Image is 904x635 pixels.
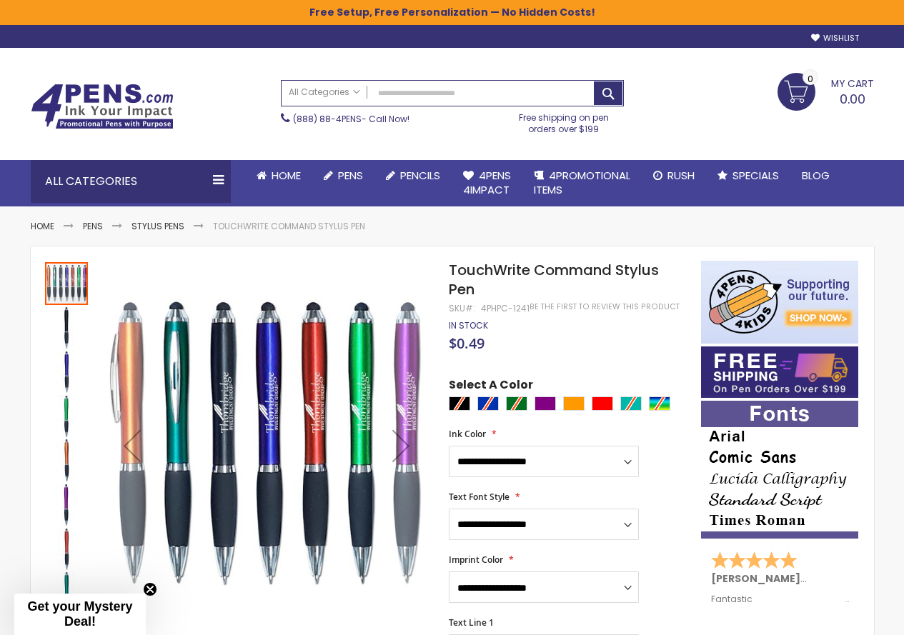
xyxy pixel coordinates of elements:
[45,438,89,482] div: TouchWrite Command Stylus Pen
[45,526,89,571] div: TouchWrite Command Stylus Pen
[701,346,858,398] img: Free shipping on orders over $199
[706,160,790,191] a: Specials
[711,571,805,586] span: [PERSON_NAME]
[504,106,624,135] div: Free shipping on pen orders over $199
[563,396,585,411] div: Orange
[778,73,874,109] a: 0.00 0
[131,220,184,232] a: Stylus Pens
[449,428,486,440] span: Ink Color
[463,168,511,197] span: 4Pens 4impact
[452,160,522,206] a: 4Pens4impact
[45,351,88,394] img: TouchWrite Command Stylus Pen
[400,168,440,183] span: Pencils
[530,301,680,312] a: Be the first to review this product
[245,160,312,191] a: Home
[790,160,841,191] a: Blog
[45,572,88,615] img: TouchWrite Command Stylus Pen
[45,261,89,305] div: TouchWrite Command Stylus Pen
[45,349,89,394] div: TouchWrite Command Stylus Pen
[592,396,613,411] div: Red
[45,305,89,349] div: TouchWrite Command Stylus Pen
[449,491,510,503] span: Text Font Style
[811,33,859,44] a: Wishlist
[449,260,659,299] span: TouchWrite Command Stylus Pen
[642,160,706,191] a: Rush
[374,160,452,191] a: Pencils
[701,401,858,539] img: font-personalization-examples
[667,168,695,183] span: Rush
[282,81,367,104] a: All Categories
[45,484,88,526] img: TouchWrite Command Stylus Pen
[449,320,488,331] div: Availability
[31,84,174,129] img: 4Pens Custom Pens and Promotional Products
[45,482,89,526] div: TouchWrite Command Stylus Pen
[293,113,409,125] span: - Call Now!
[104,281,430,607] img: TouchWrite Command Stylus Pen
[808,72,813,86] span: 0
[535,396,556,411] div: Purple
[449,616,494,629] span: Text Line 1
[45,571,88,615] div: TouchWrite Command Stylus Pen
[372,261,429,631] div: Next
[45,395,88,438] img: TouchWrite Command Stylus Pen
[45,394,89,438] div: TouchWrite Command Stylus Pen
[143,582,157,596] button: Close teaser
[104,261,161,631] div: Previous
[312,160,374,191] a: Pens
[840,90,865,108] span: 0.00
[534,168,630,197] span: 4PROMOTIONAL ITEMS
[449,377,533,396] span: Select A Color
[31,220,54,232] a: Home
[522,160,642,206] a: 4PROMOTIONALITEMS
[449,319,488,331] span: In stock
[338,168,363,183] span: Pens
[14,594,146,635] div: Get your Mystery Deal!Close teaser
[449,554,503,566] span: Imprint Color
[732,168,779,183] span: Specials
[711,594,850,604] div: Fantastic
[31,160,231,203] div: All Categories
[289,86,360,98] span: All Categories
[27,599,132,629] span: Get your Mystery Deal!
[272,168,301,183] span: Home
[701,261,858,344] img: 4pens 4 kids
[45,528,88,571] img: TouchWrite Command Stylus Pen
[83,220,103,232] a: Pens
[449,334,485,353] span: $0.49
[45,439,88,482] img: TouchWrite Command Stylus Pen
[45,306,88,349] img: TouchWrite Command Stylus Pen
[802,168,830,183] span: Blog
[293,113,362,125] a: (888) 88-4PENS
[481,303,530,314] div: 4PHPC-1241
[213,221,365,232] li: TouchWrite Command Stylus Pen
[449,302,475,314] strong: SKU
